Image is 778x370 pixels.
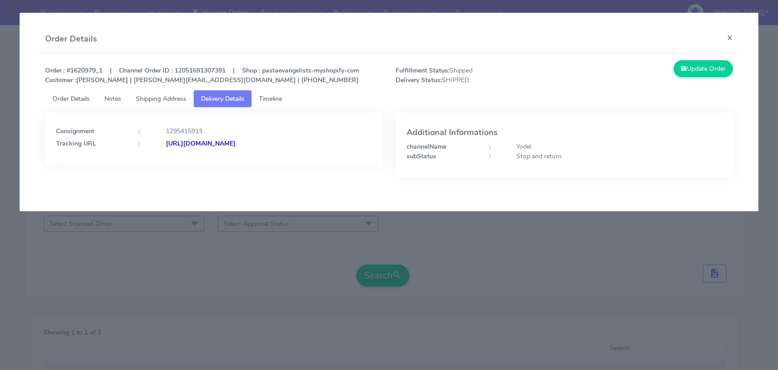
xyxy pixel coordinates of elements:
[56,127,94,135] strong: Consignment
[52,94,90,103] span: Order Details
[510,151,729,161] div: Stop and return
[407,128,721,137] h4: Additional Informations
[166,139,236,148] strong: [URL][DOMAIN_NAME]
[389,66,564,85] span: Shipped SHIPPED
[139,127,140,135] strong: :
[720,26,740,50] button: Close
[201,94,244,103] span: Delivery Details
[45,90,733,107] ul: Tabs
[139,139,140,148] strong: :
[104,94,121,103] span: Notes
[45,76,76,84] strong: Customer :
[45,66,359,84] strong: Order : #1620979_1 | Channel Order ID : 12051691307391 | Shop : pastaevangelists-myshopify-com [P...
[56,139,96,148] strong: Tracking URL
[489,142,490,151] strong: :
[489,152,490,161] strong: :
[159,126,378,136] div: 1295415913
[136,94,186,103] span: Shipping Address
[674,60,733,77] button: Update Order
[45,33,97,45] h4: Order Details
[259,94,282,103] span: Timeline
[396,76,442,84] strong: Delivery Status:
[407,152,436,161] strong: subStatus
[396,66,449,75] strong: Fulfillment Status:
[510,142,729,151] div: Yodel
[407,142,446,151] strong: channelName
